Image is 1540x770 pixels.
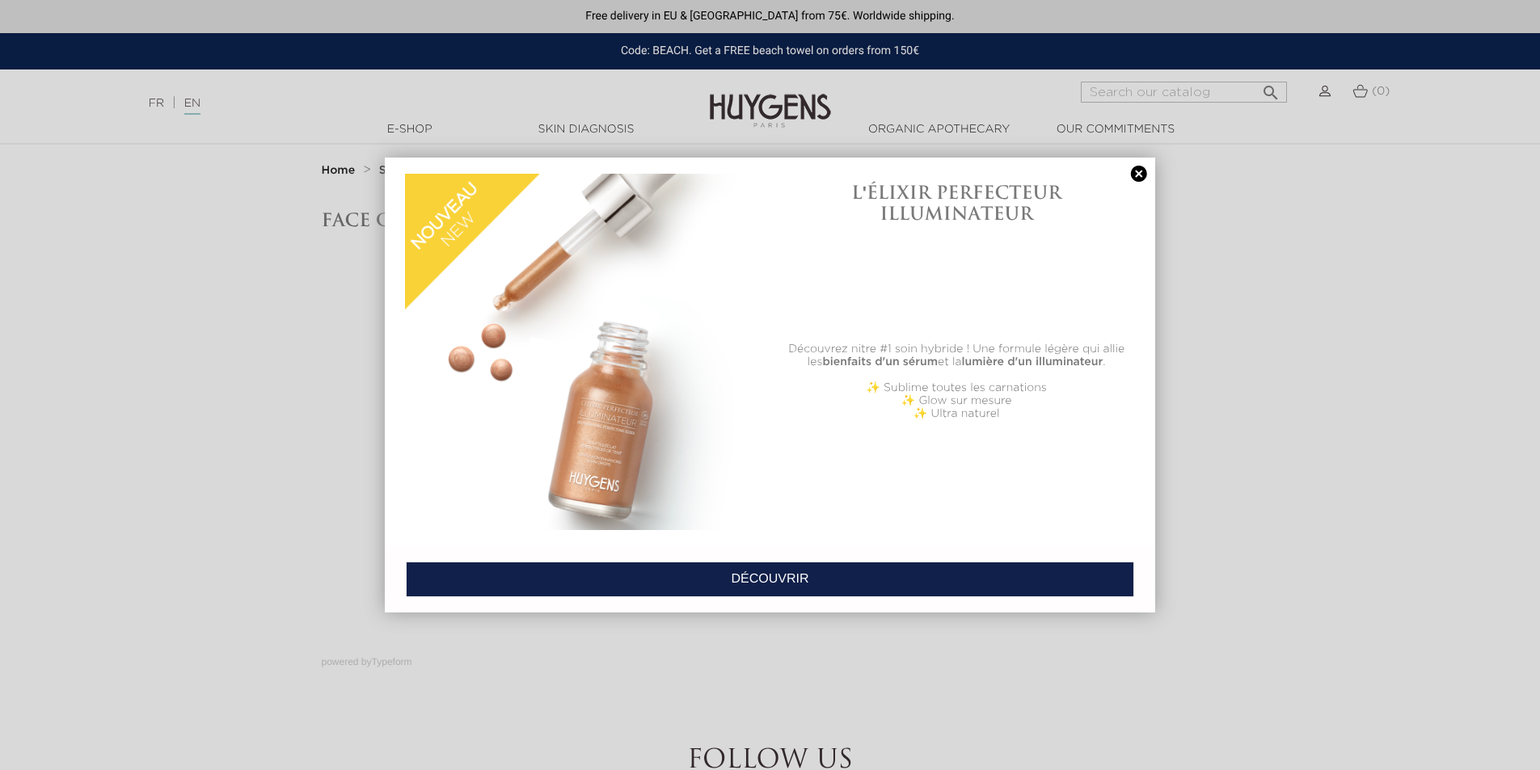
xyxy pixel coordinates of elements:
p: ✨ Glow sur mesure [778,394,1135,407]
p: Découvrez nitre #1 soin hybride ! Une formule légère qui allie les et la . [778,343,1135,368]
h1: L'ÉLIXIR PERFECTEUR ILLUMINATEUR [778,182,1135,225]
b: lumière d'un illuminateur [962,356,1103,368]
p: ✨ Sublime toutes les carnations [778,381,1135,394]
p: ✨ Ultra naturel [778,407,1135,420]
a: DÉCOUVRIR [406,562,1134,597]
b: bienfaits d'un sérum [822,356,938,368]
